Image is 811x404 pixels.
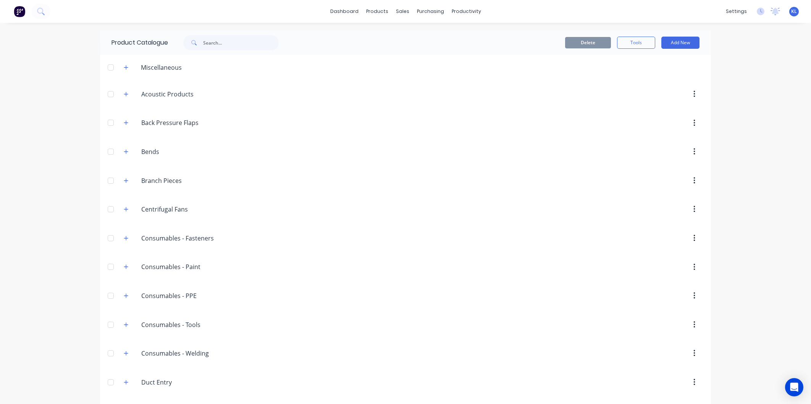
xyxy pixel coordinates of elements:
button: Delete [565,37,611,48]
input: Enter category name [141,147,232,156]
div: Product Catalogue [100,30,168,55]
div: settings [722,6,751,17]
input: Enter category name [141,349,232,358]
input: Enter category name [141,90,232,99]
a: dashboard [326,6,362,17]
div: Open Intercom Messenger [785,378,803,396]
input: Enter category name [141,291,232,300]
div: purchasing [413,6,448,17]
input: Enter category name [141,176,232,185]
img: Factory [14,6,25,17]
div: Miscellaneous [135,63,188,72]
input: Enter category name [141,378,232,387]
div: products [362,6,392,17]
input: Enter category name [141,234,232,243]
div: productivity [448,6,485,17]
button: Tools [617,37,655,49]
input: Enter category name [141,320,232,329]
input: Enter category name [141,118,232,127]
input: Enter category name [141,205,232,214]
div: sales [392,6,413,17]
button: Add New [661,37,700,49]
input: Enter category name [141,262,232,271]
input: Search... [203,35,279,50]
span: KL [791,8,797,15]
